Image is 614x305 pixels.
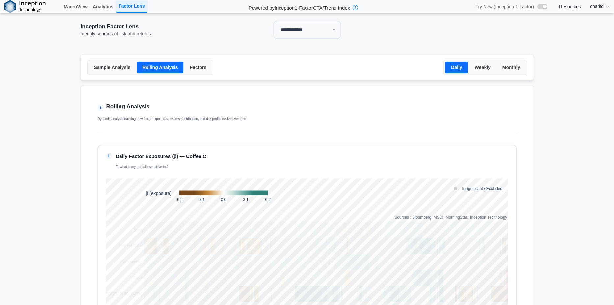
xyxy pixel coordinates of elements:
[497,62,525,73] button: Monthly
[89,62,136,73] button: Sample Analysis
[116,0,147,13] a: Factor Lens
[590,3,604,10] span: charifd
[98,105,104,111] span: tip_icon_section_rolling
[98,117,295,121] p: Dynamic analysis tracking how factor exposures, returns contribution, and risk profile evolve ove...
[586,0,614,13] summary: charifd
[61,1,90,12] a: MacroView
[106,153,112,159] span: i
[475,4,534,10] span: Try New (Inception 1-Factor)
[106,103,150,111] h2: Rolling Analysis
[137,62,183,73] button: Rolling Analysis
[185,62,212,73] button: Factors
[469,62,496,73] button: Weekly
[116,153,206,160] p: Daily Factor Exposures (β) — Coffee C
[90,1,116,12] a: Analytics
[81,31,228,37] div: Identify sources of risk and returns
[246,2,353,11] h2: Powered by Inception 1-Factor CTA/Trend Index
[559,4,581,10] a: Resources
[116,165,206,169] p: To what is my portfolio sensitive to ?
[81,23,228,31] div: Inception Factor Lens
[445,62,468,73] button: Daily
